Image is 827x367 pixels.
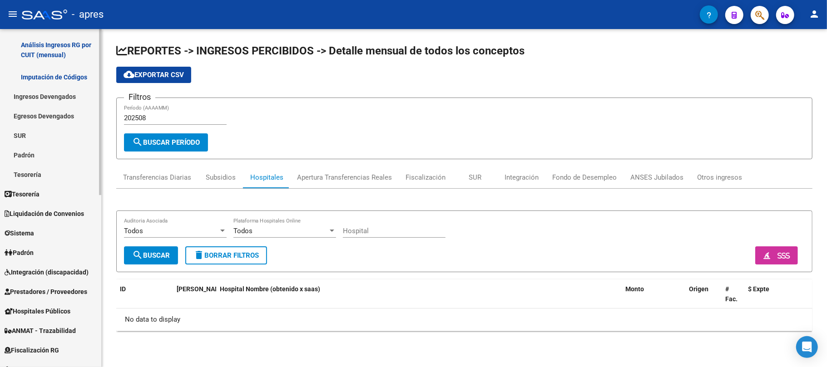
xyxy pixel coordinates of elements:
[625,285,644,293] span: Monto
[297,172,392,182] div: Apertura Transferencias Reales
[552,172,617,182] div: Fondo de Desempleo
[233,227,253,235] span: Todos
[5,228,34,238] span: Sistema
[406,172,446,182] div: Fiscalización
[124,69,134,80] mat-icon: cloud_download
[116,67,191,83] button: Exportar CSV
[72,5,104,24] span: - apres
[185,246,267,264] button: Borrar Filtros
[469,172,481,182] div: SUR
[630,172,683,182] div: ANSES Jubilados
[132,137,143,147] mat-icon: search
[116,308,812,331] div: No data to display
[5,345,59,355] span: Fiscalización RG
[132,251,170,259] span: Buscar
[5,267,89,277] span: Integración (discapacidad)
[124,246,178,264] button: Buscar
[132,250,143,260] mat-icon: search
[725,285,738,303] span: # Fac.
[120,285,126,293] span: ID
[697,172,742,182] div: Otros ingresos
[5,248,34,258] span: Padrón
[685,279,722,309] datatable-header-cell: Origen
[5,326,76,336] span: ANMAT - Trazabilidad
[123,172,191,182] div: Transferencias Diarias
[744,279,799,309] datatable-header-cell: $ Expte
[722,279,744,309] datatable-header-cell: # Fac.
[7,9,18,20] mat-icon: menu
[193,251,259,259] span: Borrar Filtros
[796,336,818,358] div: Open Intercom Messenger
[216,279,622,309] datatable-header-cell: Hospital Nombre (obtenido x saas)
[5,306,70,316] span: Hospitales Públicos
[505,172,539,182] div: Integración
[250,172,283,182] div: Hospitales
[748,285,769,293] span: $ Expte
[173,279,216,309] datatable-header-cell: Fecha Debitado
[5,209,84,219] span: Liquidación de Convenios
[193,250,204,260] mat-icon: delete
[5,189,40,199] span: Tesorería
[132,138,200,147] span: Buscar Período
[206,172,236,182] div: Subsidios
[124,91,155,103] h3: Filtros
[220,285,320,293] span: Hospital Nombre (obtenido x saas)
[5,287,87,297] span: Prestadores / Proveedores
[116,279,144,309] datatable-header-cell: ID
[116,44,525,57] span: REPORTES -> INGRESOS PERCIBIDOS -> Detalle mensual de todos los conceptos
[124,227,143,235] span: Todos
[622,279,685,309] datatable-header-cell: Monto
[809,9,820,20] mat-icon: person
[124,133,208,152] button: Buscar Período
[124,71,184,79] span: Exportar CSV
[689,285,708,293] span: Origen
[177,285,226,293] span: [PERSON_NAME]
